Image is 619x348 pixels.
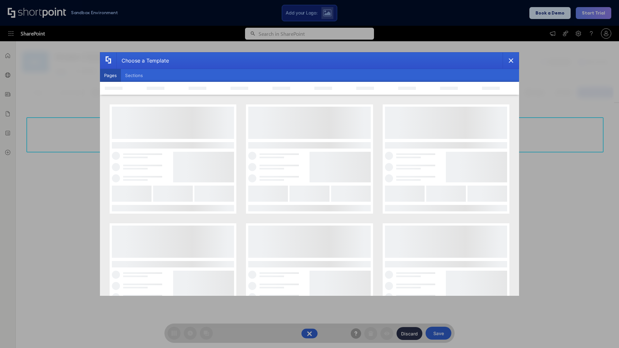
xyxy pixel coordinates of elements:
div: Choose a Template [116,53,169,69]
div: template selector [100,52,519,296]
button: Sections [121,69,147,82]
button: Pages [100,69,121,82]
iframe: Chat Widget [587,317,619,348]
